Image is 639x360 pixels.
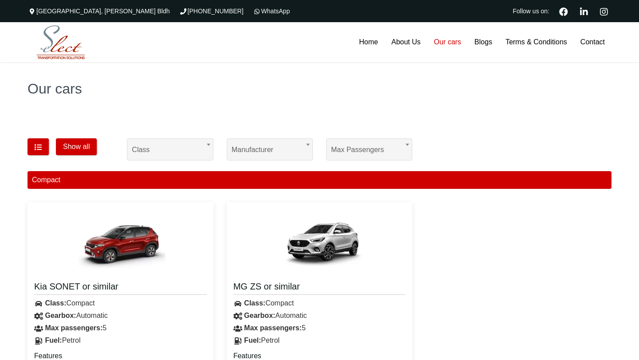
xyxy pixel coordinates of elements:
a: Terms & Conditions [499,22,574,62]
a: MG ZS or similar [233,281,406,295]
a: [PHONE_NUMBER] [179,8,244,15]
a: WhatsApp [252,8,290,15]
div: Petrol [227,334,413,347]
strong: Gearbox: [45,312,76,319]
strong: Max passengers: [45,324,103,332]
a: Linkedin [576,6,592,16]
div: Automatic [28,309,213,322]
strong: Fuel: [244,337,261,344]
span: Manufacturer [227,138,313,160]
div: Compact [227,297,413,309]
div: 5 [227,322,413,334]
a: Instagram [596,6,611,16]
a: Facebook [556,6,572,16]
a: About Us [385,22,427,62]
div: 5 [28,322,213,334]
span: Class [132,139,208,161]
div: Petrol [28,334,213,347]
a: Home [352,22,385,62]
strong: Max passengers: [244,324,302,332]
a: Blogs [468,22,499,62]
img: MG ZS or similar [266,209,373,275]
div: Compact [28,297,213,309]
h1: Our cars [28,82,611,96]
a: Contact [574,22,611,62]
div: Automatic [227,309,413,322]
button: Show all [56,138,97,155]
span: Max passengers [331,139,407,161]
img: Select Rent a Car [30,23,92,62]
strong: Class: [45,299,66,307]
strong: Class: [244,299,265,307]
span: Manufacturer [232,139,308,161]
strong: Gearbox: [244,312,275,319]
a: Kia SONET or similar [34,281,207,295]
img: Kia SONET or similar [67,209,174,275]
a: Our cars [427,22,468,62]
strong: Fuel: [45,337,62,344]
span: Max passengers [326,138,412,160]
span: Class [127,138,213,160]
div: Compact [28,171,611,189]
